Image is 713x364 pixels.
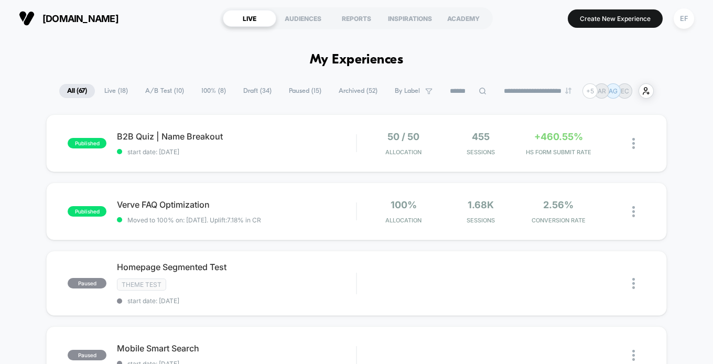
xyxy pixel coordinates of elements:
[632,206,635,217] img: close
[331,84,385,98] span: Archived ( 52 )
[445,217,517,224] span: Sessions
[472,131,490,142] span: 455
[330,10,383,27] div: REPORTS
[310,52,404,68] h1: My Experiences
[445,148,517,156] span: Sessions
[68,138,106,148] span: published
[59,84,95,98] span: All ( 67 )
[16,10,122,27] button: [DOMAIN_NAME]
[19,10,35,26] img: Visually logo
[522,148,595,156] span: Hs Form Submit Rate
[437,10,490,27] div: ACADEMY
[387,131,419,142] span: 50 / 50
[68,278,106,288] span: paused
[68,350,106,360] span: paused
[632,138,635,149] img: close
[223,10,276,27] div: LIVE
[568,9,663,28] button: Create New Experience
[281,84,329,98] span: Paused ( 15 )
[117,297,356,305] span: start date: [DATE]
[632,350,635,361] img: close
[632,278,635,289] img: close
[235,84,279,98] span: Draft ( 34 )
[127,216,261,224] span: Moved to 100% on: [DATE] . Uplift: 7.18% in CR
[42,13,118,24] span: [DOMAIN_NAME]
[96,84,136,98] span: Live ( 18 )
[385,148,422,156] span: Allocation
[621,87,629,95] p: EC
[117,262,356,272] span: Homepage Segmented Test
[137,84,192,98] span: A/B Test ( 10 )
[522,217,595,224] span: CONVERSION RATE
[385,217,422,224] span: Allocation
[609,87,618,95] p: AG
[68,206,106,217] span: published
[276,10,330,27] div: AUDIENCES
[468,199,494,210] span: 1.68k
[674,8,694,29] div: EF
[598,87,606,95] p: AR
[565,88,571,94] img: end
[117,279,166,291] span: Theme Test
[117,148,356,156] span: start date: [DATE]
[193,84,234,98] span: 100% ( 8 )
[395,87,420,95] span: By Label
[117,199,356,210] span: Verve FAQ Optimization
[582,83,598,99] div: + 5
[391,199,417,210] span: 100%
[534,131,583,142] span: +460.55%
[117,131,356,142] span: B2B Quiz | Name Breakout
[383,10,437,27] div: INSPIRATIONS
[117,343,356,354] span: Mobile Smart Search
[671,8,697,29] button: EF
[543,199,574,210] span: 2.56%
